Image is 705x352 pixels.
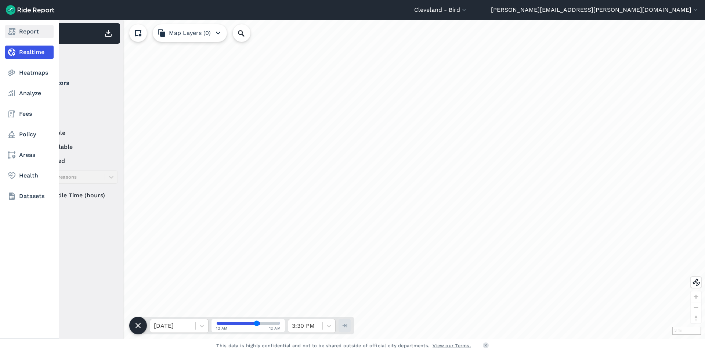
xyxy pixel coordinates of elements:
a: Health [5,169,54,182]
a: Fees [5,107,54,121]
summary: Status [30,108,117,129]
div: Idle Time (hours) [30,189,118,202]
input: Search Location or Vehicles [233,24,262,42]
a: Realtime [5,46,54,59]
a: Report [5,25,54,38]
label: unavailable [30,143,118,151]
img: Ride Report [6,5,54,15]
summary: Operators [30,73,117,93]
span: 12 AM [216,326,228,331]
a: Datasets [5,190,54,203]
button: Cleveland - Bird [414,6,468,14]
label: available [30,129,118,137]
a: Analyze [5,87,54,100]
label: reserved [30,157,118,165]
button: Map Layers (0) [153,24,227,42]
a: View our Terms. [433,342,471,349]
span: 12 AM [269,326,281,331]
a: Areas [5,148,54,162]
a: Heatmaps [5,66,54,79]
div: loading [23,20,705,339]
label: Bird [30,93,118,102]
a: Policy [5,128,54,141]
button: [PERSON_NAME][EMAIL_ADDRESS][PERSON_NAME][DOMAIN_NAME] [491,6,699,14]
div: Filter [27,47,120,70]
